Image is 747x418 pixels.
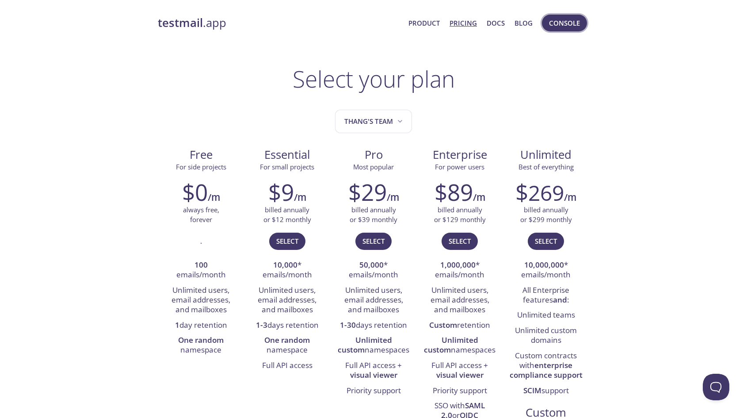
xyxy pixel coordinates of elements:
li: * emails/month [423,258,496,283]
button: Select [442,233,478,249]
strong: Unlimited custom [424,335,478,355]
button: Select [269,233,305,249]
strong: One random [264,335,310,345]
strong: 10,000,000 [524,260,564,270]
a: Product [408,17,440,29]
li: Priority support [337,383,410,399]
p: billed annually or $129 monthly [434,205,486,224]
h6: /m [208,190,220,205]
strong: SCIM [523,385,541,395]
span: Essential [251,147,323,162]
p: billed annually or $39 monthly [350,205,397,224]
li: All Enterprise features : [510,283,583,308]
span: Enterprise [424,147,496,162]
span: Unlimited [520,147,572,162]
strong: enterprise compliance support [510,360,583,380]
span: Pro [337,147,409,162]
strong: 100 [194,260,208,270]
a: Docs [487,17,505,29]
span: Select [449,235,471,247]
a: Blog [515,17,533,29]
h2: $89 [434,179,473,205]
strong: Unlimited custom [338,335,392,355]
strong: visual viewer [350,370,397,380]
li: Full API access + [337,358,410,383]
p: billed annually or $12 monthly [263,205,311,224]
strong: visual viewer [436,370,484,380]
span: Free [165,147,237,162]
h6: /m [473,190,485,205]
span: Console [549,17,580,29]
button: Select [528,233,564,249]
li: namespace [164,333,237,358]
li: days retention [251,318,324,333]
span: Thang's team [344,115,404,127]
li: * emails/month [251,258,324,283]
li: namespaces [423,333,496,358]
a: Pricing [450,17,477,29]
li: Unlimited teams [510,308,583,323]
li: * emails/month [337,258,410,283]
strong: 10,000 [273,260,297,270]
button: Thang's team [335,110,412,133]
li: Unlimited users, email addresses, and mailboxes [423,283,496,318]
li: * emails/month [510,258,583,283]
strong: testmail [158,15,203,31]
span: 269 [528,178,564,207]
iframe: Help Scout Beacon - Open [703,374,729,400]
p: billed annually or $299 monthly [520,205,572,224]
li: Priority support [423,383,496,399]
span: Select [276,235,298,247]
li: namespace [251,333,324,358]
li: emails/month [164,258,237,283]
p: always free, forever [183,205,219,224]
h1: Select your plan [293,65,455,92]
li: Unlimited users, email addresses, and mailboxes [164,283,237,318]
li: Unlimited users, email addresses, and mailboxes [251,283,324,318]
strong: 1-3 [256,320,267,330]
strong: 1 [175,320,179,330]
li: Custom contracts with [510,349,583,383]
li: Full API access + [423,358,496,383]
li: namespaces [337,333,410,358]
span: For power users [435,162,484,171]
h6: /m [294,190,306,205]
h2: $9 [268,179,294,205]
li: Full API access [251,358,324,373]
li: day retention [164,318,237,333]
h2: $0 [182,179,208,205]
strong: One random [178,335,224,345]
span: For small projects [260,162,314,171]
strong: and [553,295,567,305]
li: days retention [337,318,410,333]
span: Select [362,235,385,247]
strong: Custom [429,320,457,330]
li: Unlimited users, email addresses, and mailboxes [337,283,410,318]
li: retention [423,318,496,333]
button: Select [355,233,392,249]
strong: 1-30 [340,320,356,330]
h2: $29 [348,179,387,205]
h6: /m [564,190,576,205]
button: Console [542,15,587,31]
li: Unlimited custom domains [510,323,583,349]
span: Most popular [353,162,394,171]
a: testmail.app [158,15,401,31]
strong: 50,000 [359,260,384,270]
span: Select [535,235,557,247]
li: support [510,383,583,399]
h2: $ [515,179,564,205]
strong: 1,000,000 [440,260,476,270]
span: Best of everything [518,162,574,171]
span: For side projects [176,162,226,171]
h6: /m [387,190,399,205]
